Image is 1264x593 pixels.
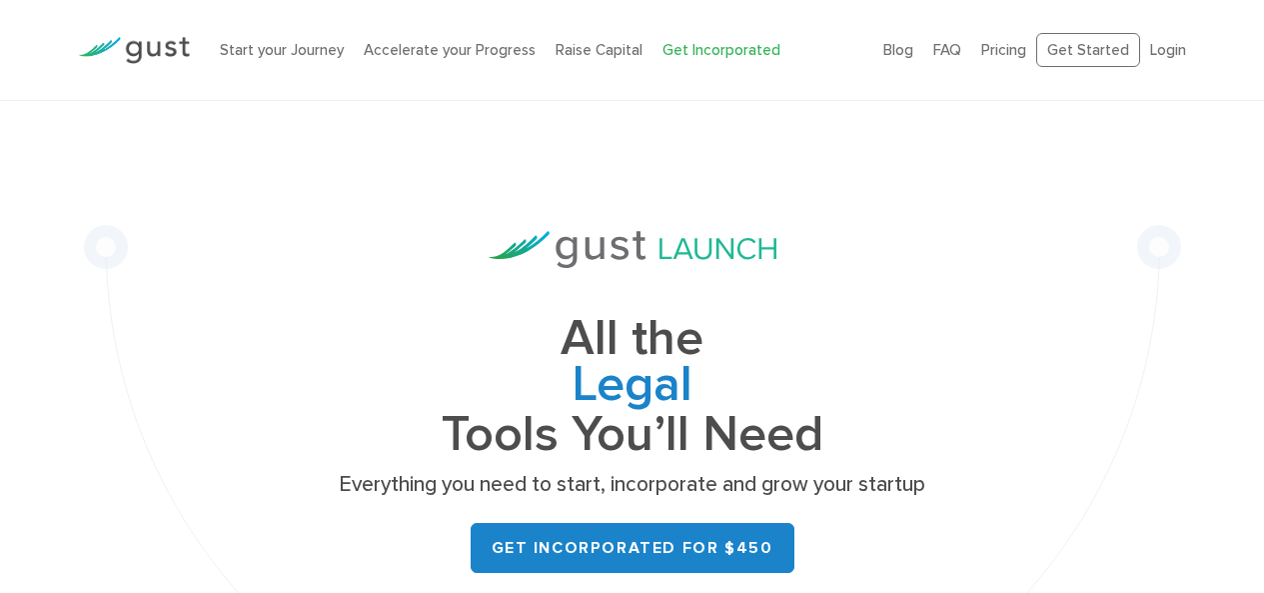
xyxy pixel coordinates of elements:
[333,316,932,457] h1: All the Tools You’ll Need
[933,41,961,59] a: FAQ
[883,41,913,59] a: Blog
[333,362,932,412] span: Legal
[1150,41,1186,59] a: Login
[78,37,190,64] img: Gust Logo
[471,523,794,573] a: Get Incorporated for $450
[662,41,780,59] a: Get Incorporated
[556,41,642,59] a: Raise Capital
[364,41,536,59] a: Accelerate your Progress
[981,41,1026,59] a: Pricing
[489,231,776,268] img: Gust Launch Logo
[1036,33,1140,68] a: Get Started
[333,471,932,499] p: Everything you need to start, incorporate and grow your startup
[220,41,344,59] a: Start your Journey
